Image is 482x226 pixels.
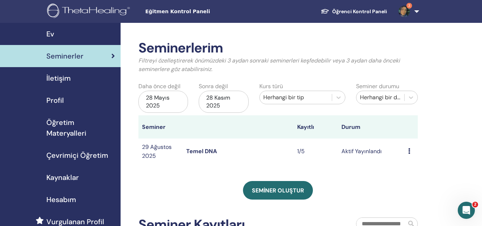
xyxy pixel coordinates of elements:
a: Öğrenci Kontrol Paneli [315,5,393,18]
iframe: Intercom canlı sohbet [458,202,475,219]
font: Seminer [142,123,166,131]
font: 2 [474,202,477,207]
font: Eğitmen Kontrol Paneli [145,9,210,14]
font: Seminer oluştur [252,187,304,194]
font: 3 [408,3,410,8]
font: Aktif Yayınlandı [341,147,382,155]
font: 29 Ağustos 2025 [142,143,172,160]
font: Öğrenci Kontrol Paneli [332,8,387,15]
font: Herhangi bir tip [263,94,304,101]
a: Seminer oluştur [243,181,313,200]
font: Kaynaklar [46,173,79,182]
font: Seminerler [46,51,83,61]
font: Ev [46,29,54,39]
font: Çevrimiçi Öğretim [46,151,108,160]
img: logo.png [47,4,132,20]
font: Seminer durumu [356,82,399,90]
font: Kayıtlı [297,123,314,131]
font: Seminerlerim [138,39,223,57]
font: 28 Mayıs 2025 [146,94,169,109]
font: Kurs türü [259,82,283,90]
font: Herhangi bir durum [360,94,411,101]
font: 1/5 [297,147,305,155]
img: default.jpg [399,6,410,17]
font: Daha önce değil [138,82,181,90]
font: Durum [341,123,360,131]
font: 28 Kasım 2025 [206,94,230,109]
font: Hesabım [46,195,76,204]
font: Öğretim Materyalleri [46,118,86,138]
font: Profil [46,96,64,105]
img: graduation-cap-white.svg [321,8,329,14]
font: Sonra değil [199,82,228,90]
font: Filtreyi özelleştirerek önümüzdeki 3 aydan sonraki seminerleri keşfedebilir veya 3 aydan daha önc... [138,57,400,73]
font: İletişim [46,74,71,83]
a: Temel DNA [186,147,217,155]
